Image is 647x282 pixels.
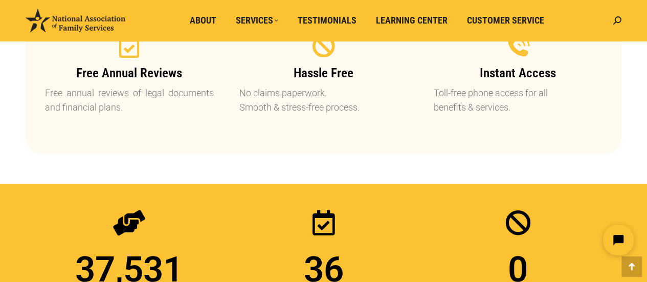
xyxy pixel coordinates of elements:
[467,15,544,26] span: Customer Service
[480,66,556,80] span: Instant Access
[466,216,642,264] iframe: Tidio Chat
[369,11,455,30] a: Learning Center
[294,66,353,80] span: Hassle Free
[190,15,216,26] span: About
[298,15,356,26] span: Testimonials
[433,86,602,116] p: Toll-free phone access for all benefits & services.
[45,86,214,116] p: Free annual reviews of legal documents and financial plans.
[76,66,182,80] span: Free Annual Reviews
[183,11,224,30] a: About
[26,9,125,32] img: National Association of Family Services
[291,11,364,30] a: Testimonials
[236,15,278,26] span: Services
[460,11,551,30] a: Customer Service
[376,15,448,26] span: Learning Center
[239,86,408,116] p: No claims paperwork. Smooth & stress-free process.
